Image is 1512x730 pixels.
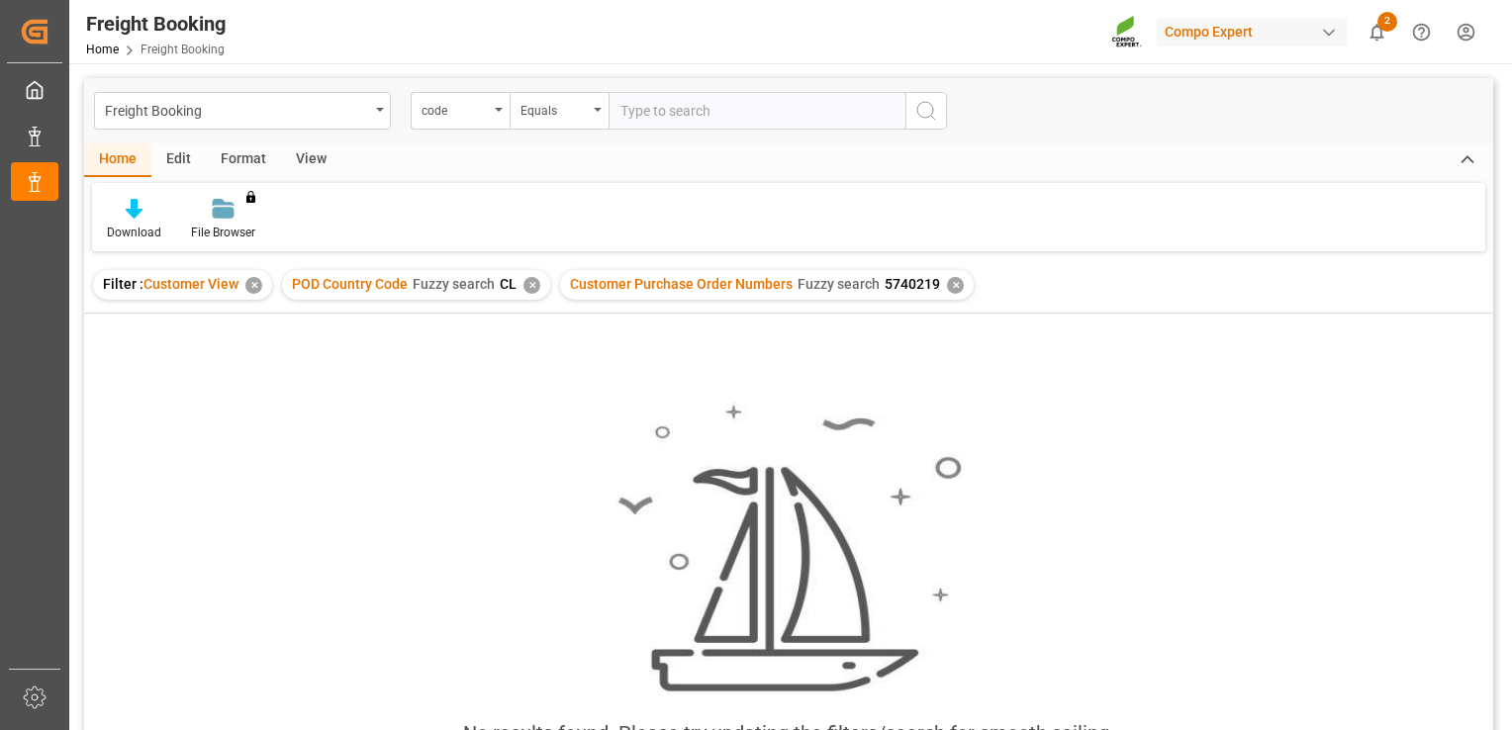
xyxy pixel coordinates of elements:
div: Freight Booking [86,9,226,39]
div: Equals [520,97,588,120]
div: View [281,143,341,177]
button: Compo Expert [1157,13,1355,50]
div: ✕ [947,277,964,294]
div: ✕ [245,277,262,294]
img: Screenshot%202023-09-29%20at%2010.02.21.png_1712312052.png [1111,15,1143,49]
input: Type to search [609,92,905,130]
span: Fuzzy search [413,276,495,292]
button: open menu [411,92,510,130]
div: Edit [151,143,206,177]
button: Help Center [1399,10,1444,54]
div: Freight Booking [105,97,369,122]
button: search button [905,92,947,130]
button: open menu [510,92,609,130]
div: Format [206,143,281,177]
div: ✕ [523,277,540,294]
span: POD Country Code [292,276,408,292]
span: CL [500,276,517,292]
span: 5740219 [885,276,940,292]
span: Customer Purchase Order Numbers [570,276,793,292]
span: Fuzzy search [798,276,880,292]
div: code [422,97,489,120]
span: Filter : [103,276,143,292]
div: Home [84,143,151,177]
span: Customer View [143,276,238,292]
div: Download [107,224,161,241]
span: 2 [1377,12,1397,32]
a: Home [86,43,119,56]
img: smooth_sailing.jpeg [615,403,962,694]
button: open menu [94,92,391,130]
button: show 2 new notifications [1355,10,1399,54]
div: Compo Expert [1157,18,1347,46]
